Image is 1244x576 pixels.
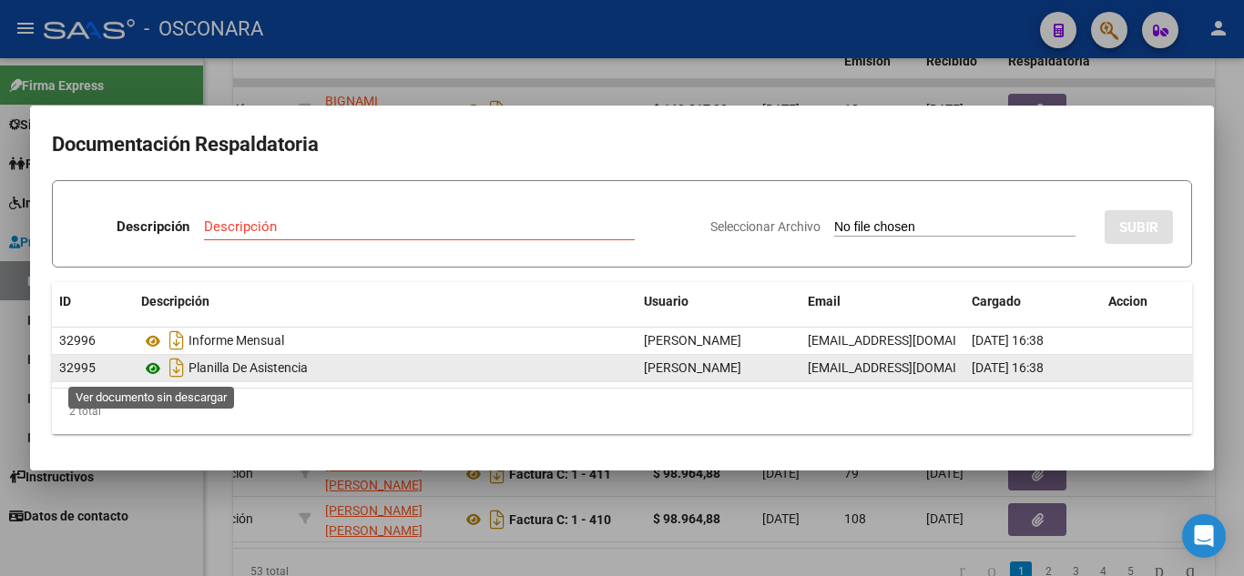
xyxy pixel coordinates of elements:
span: 32995 [59,360,96,375]
span: Accion [1108,294,1147,308]
datatable-header-cell: Cargado [964,282,1101,321]
span: ID [59,294,71,308]
span: [EMAIL_ADDRESS][DOMAIN_NAME] [808,360,1010,375]
span: Email [808,294,841,308]
p: Descripción [117,217,189,237]
span: [DATE] 16:38 [972,360,1044,375]
span: Seleccionar Archivo [710,219,821,234]
div: Informe Mensual [141,326,629,355]
i: Descargar documento [165,353,189,382]
h2: Documentación Respaldatoria [52,127,1192,162]
datatable-header-cell: Usuario [637,282,800,321]
datatable-header-cell: Descripción [134,282,637,321]
span: 32996 [59,333,96,348]
span: [PERSON_NAME] [644,360,741,375]
datatable-header-cell: Accion [1101,282,1192,321]
span: [PERSON_NAME] [644,333,741,348]
datatable-header-cell: Email [800,282,964,321]
datatable-header-cell: ID [52,282,134,321]
i: Descargar documento [165,326,189,355]
span: [DATE] 16:38 [972,333,1044,348]
span: Usuario [644,294,688,308]
span: [EMAIL_ADDRESS][DOMAIN_NAME] [808,333,1010,348]
span: Cargado [972,294,1021,308]
span: Descripción [141,294,209,308]
span: SUBIR [1119,219,1158,236]
div: 2 total [52,389,1192,434]
div: Planilla De Asistencia [141,353,629,382]
button: SUBIR [1105,210,1173,244]
div: Open Intercom Messenger [1182,514,1226,558]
